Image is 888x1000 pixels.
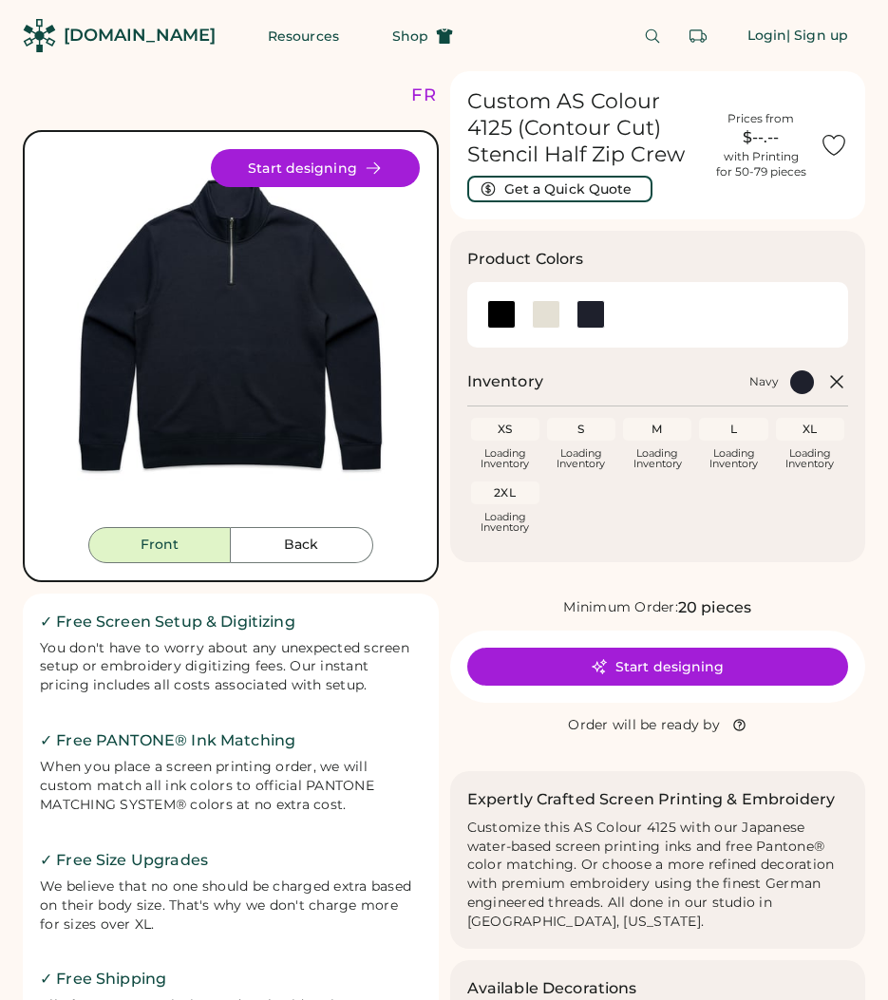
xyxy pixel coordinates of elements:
[557,448,605,469] div: Loading Inventory
[40,877,422,934] div: We believe that no one should be charged extra based on their body size. That's why we don't char...
[411,83,575,108] div: FREE SHIPPING
[563,598,678,617] div: Minimum Order:
[64,24,216,47] div: [DOMAIN_NAME]
[392,29,428,43] span: Shop
[716,149,806,179] div: with Printing for 50-79 pieces
[467,88,703,168] h1: Custom AS Colour 4125 (Contour Cut) Stencil Half Zip Crew
[679,17,717,55] button: Retrieve an order
[481,512,529,533] div: Loading Inventory
[467,977,637,1000] h3: Available Decorations
[88,527,231,563] button: Front
[678,596,751,619] div: 20 pieces
[467,819,849,932] div: Customize this AS Colour 4125 with our Japanese water-based screen printing inks and free Pantone...
[551,422,612,437] div: S
[627,422,688,437] div: M
[467,248,584,271] h3: Product Colors
[475,485,536,500] div: 2XL
[467,176,652,202] button: Get a Quick Quote
[727,111,794,126] div: Prices from
[40,729,422,752] h2: ✓ Free PANTONE® Ink Matching
[40,639,422,696] div: You don't have to worry about any unexpected screen setup or embroidery digitizing fees. Our inst...
[42,149,420,527] div: 4125 Style Image
[369,17,476,55] button: Shop
[785,448,834,469] div: Loading Inventory
[40,758,422,815] div: When you place a screen printing order, we will custom match all ink colors to official PANTONE M...
[780,422,841,437] div: XL
[40,611,422,633] h2: ✓ Free Screen Setup & Digitizing
[786,27,848,46] div: | Sign up
[703,422,764,437] div: L
[467,370,543,393] h2: Inventory
[633,17,671,55] button: Search
[23,19,56,52] img: Rendered Logo - Screens
[467,648,849,686] button: Start designing
[713,126,808,149] div: $--.--
[40,849,422,872] h2: ✓ Free Size Upgrades
[40,968,422,991] h2: ✓ Free Shipping
[42,149,420,527] img: 4125 - Navy Front Image
[231,527,373,563] button: Back
[747,27,787,46] div: Login
[633,448,682,469] div: Loading Inventory
[709,448,758,469] div: Loading Inventory
[481,448,529,469] div: Loading Inventory
[467,788,836,811] h2: Expertly Crafted Screen Printing & Embroidery
[749,374,779,389] div: Navy
[211,149,420,187] button: Start designing
[475,422,536,437] div: XS
[568,716,720,735] div: Order will be ready by
[245,17,362,55] button: Resources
